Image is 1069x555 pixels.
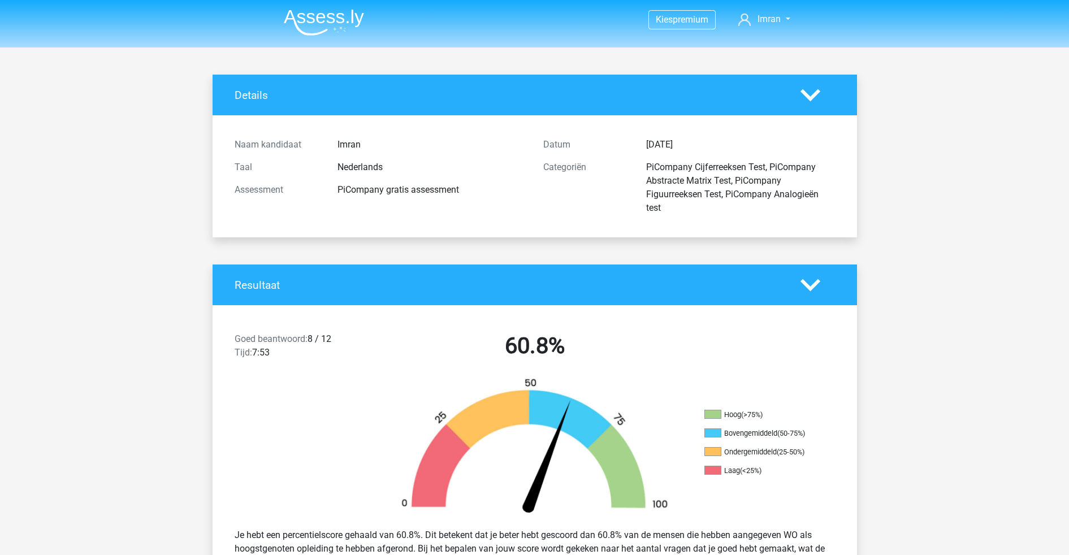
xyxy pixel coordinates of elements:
div: Categoriën [535,161,638,215]
div: Naam kandidaat [226,138,329,151]
span: Tijd: [235,347,252,358]
div: Nederlands [329,161,535,174]
span: Goed beantwoord: [235,333,308,344]
h4: Resultaat [235,279,784,292]
li: Laag [704,466,817,476]
div: PiCompany gratis assessment [329,183,535,197]
img: Assessly [284,9,364,36]
span: Kies [656,14,673,25]
div: Assessment [226,183,329,197]
div: Datum [535,138,638,151]
div: Imran [329,138,535,151]
span: Imran [758,14,781,24]
div: 8 / 12 7:53 [226,332,380,364]
div: (>75%) [741,410,763,419]
div: (50-75%) [777,429,805,437]
li: Bovengemiddeld [704,428,817,439]
img: 61.e711b23c1d1a.png [382,378,687,519]
li: Hoog [704,410,817,420]
div: Taal [226,161,329,174]
div: [DATE] [638,138,843,151]
div: PiCompany Cijferreeksen Test, PiCompany Abstracte Matrix Test, PiCompany Figuurreeksen Test, PiCo... [638,161,843,215]
h2: 60.8% [389,332,681,359]
div: (25-50%) [777,448,804,456]
a: Imran [734,12,794,26]
h4: Details [235,89,784,102]
span: premium [673,14,708,25]
div: (<25%) [740,466,761,475]
li: Ondergemiddeld [704,447,817,457]
a: Kiespremium [649,12,715,27]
